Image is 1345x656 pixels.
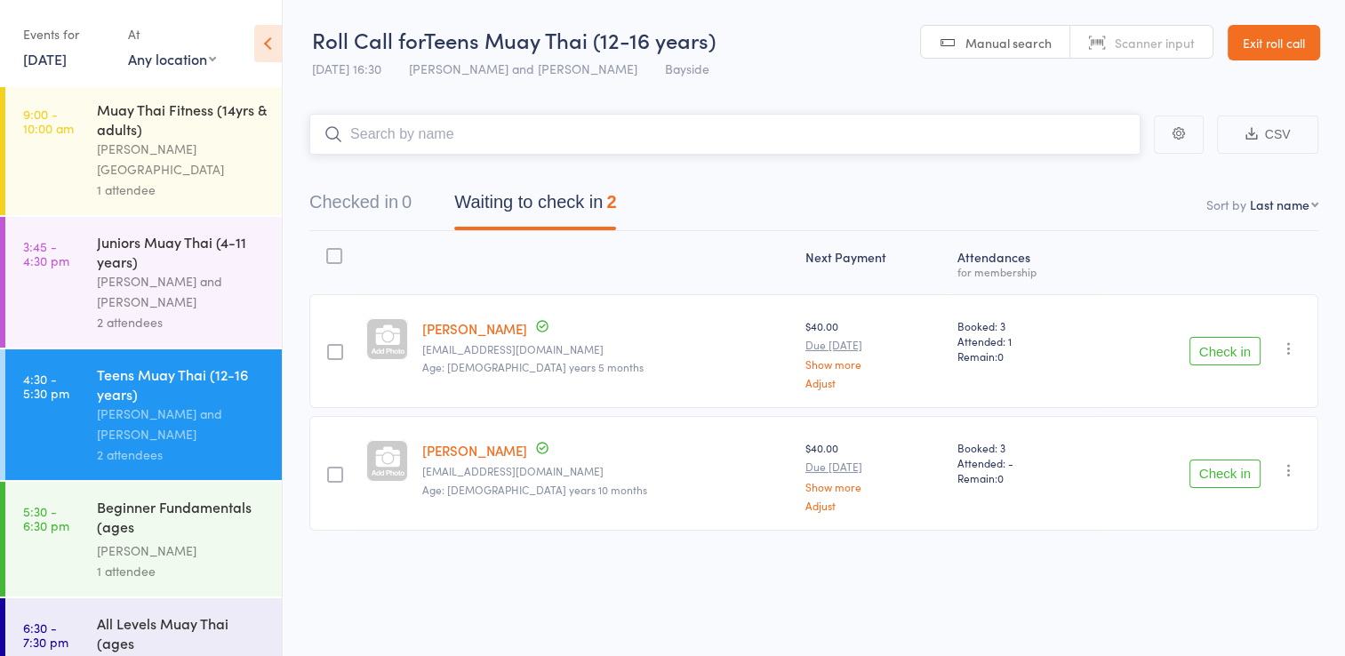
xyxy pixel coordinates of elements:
div: 1 attendee [97,180,267,200]
div: 2 attendees [97,444,267,465]
button: Checked in0 [309,183,412,230]
div: 1 attendee [97,561,267,581]
div: Any location [128,49,216,68]
div: Last name [1250,196,1309,213]
a: Show more [805,481,943,492]
button: CSV [1217,116,1318,154]
span: Roll Call for [312,25,424,54]
time: 6:30 - 7:30 pm [23,620,68,649]
div: Teens Muay Thai (12-16 years) [97,364,267,404]
a: 5:30 -6:30 pmBeginner Fundamentals (ages [DEMOGRAPHIC_DATA]+)[PERSON_NAME]1 attendee [5,482,282,596]
span: Manual search [965,34,1052,52]
div: [PERSON_NAME] and [PERSON_NAME] [97,271,267,312]
time: 3:45 - 4:30 pm [23,239,69,268]
span: Remain: [957,348,1093,364]
div: [PERSON_NAME] and [PERSON_NAME] [97,404,267,444]
span: Teens Muay Thai (12-16 years) [424,25,716,54]
span: Scanner input [1115,34,1195,52]
button: Check in [1189,460,1261,488]
div: 0 [402,192,412,212]
time: 5:30 - 6:30 pm [23,504,69,532]
a: Show more [805,358,943,370]
span: [DATE] 16:30 [312,60,381,77]
div: [PERSON_NAME] [97,540,267,561]
span: [PERSON_NAME] and [PERSON_NAME] [409,60,637,77]
a: Adjust [805,377,943,388]
div: Beginner Fundamentals (ages [DEMOGRAPHIC_DATA]+) [97,497,267,540]
label: Sort by [1206,196,1246,213]
span: 0 [997,470,1004,485]
div: for membership [957,266,1093,277]
div: Events for [23,20,110,49]
div: Atten­dances [950,239,1100,286]
span: Attended: - [957,455,1093,470]
small: Due [DATE] [805,339,943,351]
a: [PERSON_NAME] [422,319,527,338]
time: 9:00 - 10:00 am [23,107,74,135]
span: Remain: [957,470,1093,485]
input: Search by name [309,114,1141,155]
button: Check in [1189,337,1261,365]
a: 3:45 -4:30 pmJuniors Muay Thai (4-11 years)[PERSON_NAME] and [PERSON_NAME]2 attendees [5,217,282,348]
div: At [128,20,216,49]
a: 9:00 -10:00 amMuay Thai Fitness (14yrs & adults)[PERSON_NAME][GEOGRAPHIC_DATA]1 attendee [5,84,282,215]
span: Age: [DEMOGRAPHIC_DATA] years 5 months [422,359,644,374]
span: Booked: 3 [957,318,1093,333]
span: Age: [DEMOGRAPHIC_DATA] years 10 months [422,482,647,497]
div: 2 attendees [97,312,267,332]
div: Juniors Muay Thai (4-11 years) [97,232,267,271]
a: [DATE] [23,49,67,68]
div: [PERSON_NAME][GEOGRAPHIC_DATA] [97,139,267,180]
a: [PERSON_NAME] [422,441,527,460]
span: 0 [997,348,1004,364]
small: accounts@finchcorp.com.au [422,343,791,356]
time: 4:30 - 5:30 pm [23,372,69,400]
div: Muay Thai Fitness (14yrs & adults) [97,100,267,139]
a: 4:30 -5:30 pmTeens Muay Thai (12-16 years)[PERSON_NAME] and [PERSON_NAME]2 attendees [5,349,282,480]
span: Bayside [665,60,709,77]
a: Adjust [805,500,943,511]
div: Next Payment [798,239,950,286]
small: accounts@finchcorp.com.au [422,465,791,477]
small: Due [DATE] [805,460,943,473]
div: 2 [606,192,616,212]
button: Waiting to check in2 [454,183,616,230]
span: Booked: 3 [957,440,1093,455]
a: Exit roll call [1228,25,1320,60]
div: $40.00 [805,440,943,510]
span: Attended: 1 [957,333,1093,348]
div: $40.00 [805,318,943,388]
